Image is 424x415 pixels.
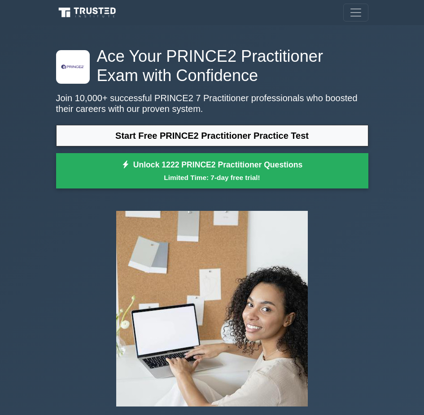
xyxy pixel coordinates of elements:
[56,125,368,146] a: Start Free PRINCE2 Practitioner Practice Test
[343,4,368,21] button: Toggle navigation
[67,172,357,183] small: Limited Time: 7-day free trial!
[56,93,368,114] p: Join 10,000+ successful PRINCE2 7 Practitioner professionals who boosted their careers with our p...
[56,47,368,86] h1: Ace Your PRINCE2 Practitioner Exam with Confidence
[56,153,368,189] a: Unlock 1222 PRINCE2 Practitioner QuestionsLimited Time: 7-day free trial!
